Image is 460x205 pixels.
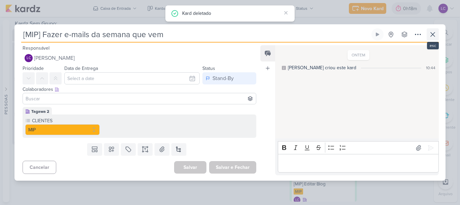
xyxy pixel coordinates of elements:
[278,141,439,154] div: Editor toolbar
[25,124,100,135] button: MIP
[27,56,31,60] p: LC
[23,161,56,174] button: Cancelar
[202,66,215,71] label: Status
[202,72,256,84] button: Stand-By
[31,108,49,114] div: Tagawa 2
[375,32,380,37] div: Ligar relógio
[426,65,435,71] div: 10:44
[212,74,234,82] div: Stand-By
[25,54,33,62] div: Laís Costa
[64,66,98,71] label: Data de Entrega
[23,86,256,93] div: Colaboradores
[427,42,439,49] div: esc
[182,9,281,17] div: Kard deletado
[278,154,439,173] div: Editor editing area: main
[23,45,50,51] label: Responsável
[21,28,370,41] input: Kard Sem Título
[34,54,75,62] span: [PERSON_NAME]
[64,72,200,84] input: Select a date
[23,52,256,64] button: LC [PERSON_NAME]
[31,117,100,124] label: CLIENTES
[23,66,44,71] label: Prioridade
[288,64,356,71] div: [PERSON_NAME] criou este kard
[24,95,255,103] input: Buscar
